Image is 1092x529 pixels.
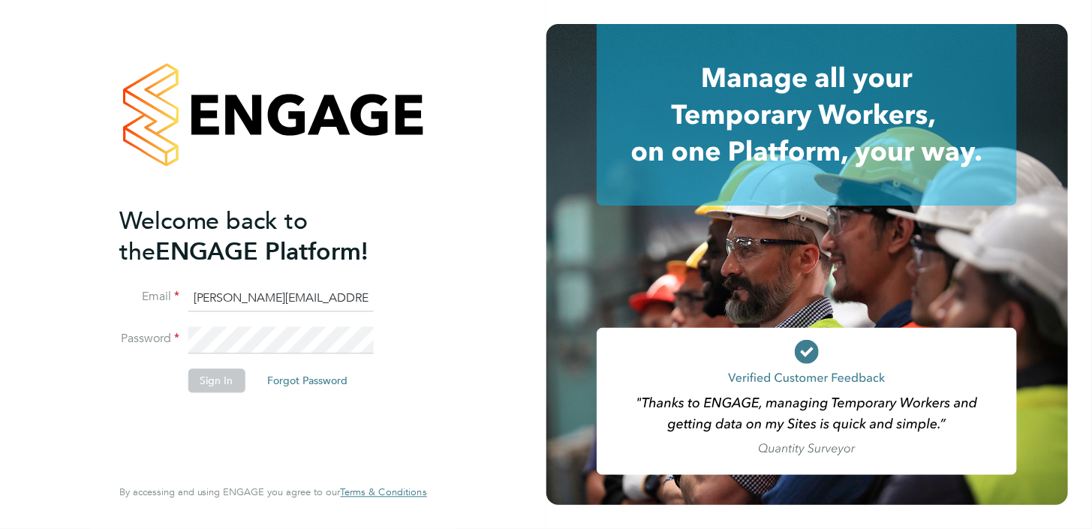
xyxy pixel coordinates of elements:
[188,285,374,312] input: Enter your work email...
[256,368,360,392] button: Forgot Password
[341,487,427,499] a: Terms & Conditions
[188,368,245,392] button: Sign In
[119,331,179,347] label: Password
[341,486,427,499] span: Terms & Conditions
[119,206,412,267] h2: ENGAGE Platform!
[119,486,427,499] span: By accessing and using ENGAGE you agree to our
[119,290,179,305] label: Email
[119,206,308,266] span: Welcome back to the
